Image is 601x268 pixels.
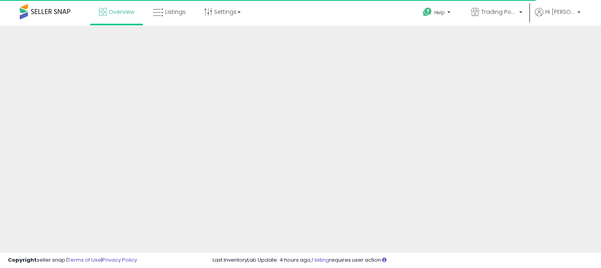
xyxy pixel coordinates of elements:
a: Privacy Policy [102,256,137,264]
div: Last InventoryLab Update: 4 hours ago, requires user action. [213,257,593,264]
strong: Copyright [8,256,37,264]
span: Overview [109,8,134,16]
a: 1 listing [312,256,329,264]
a: Hi [PERSON_NAME] [535,8,580,26]
i: Get Help [422,7,432,17]
i: Click here to read more about un-synced listings. [382,257,386,262]
a: Help [416,1,458,26]
span: Hi [PERSON_NAME] [545,8,575,16]
span: Help [434,9,445,16]
div: seller snap | | [8,257,137,264]
a: Terms of Use [68,256,101,264]
span: Listings [165,8,186,16]
span: Trading Post Seller [481,8,517,16]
